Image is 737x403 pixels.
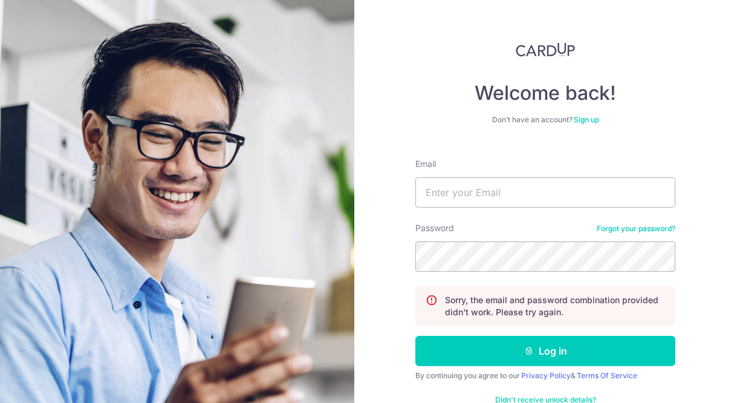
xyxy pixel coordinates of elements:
[597,224,675,234] a: Forgot your password?
[415,222,454,234] label: Password
[415,177,675,208] input: Enter your Email
[516,42,575,57] img: CardUp Logo
[415,81,675,105] h4: Welcome back!
[415,336,675,366] button: Log in
[415,371,675,381] div: By continuing you agree to our &
[415,158,436,170] label: Email
[574,115,599,124] a: Sign up
[521,371,571,380] a: Privacy Policy
[415,115,675,125] div: Don’t have an account?
[577,371,637,380] a: Terms Of Service
[445,294,665,318] p: Sorry, the email and password combination provided didn't work. Please try again.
